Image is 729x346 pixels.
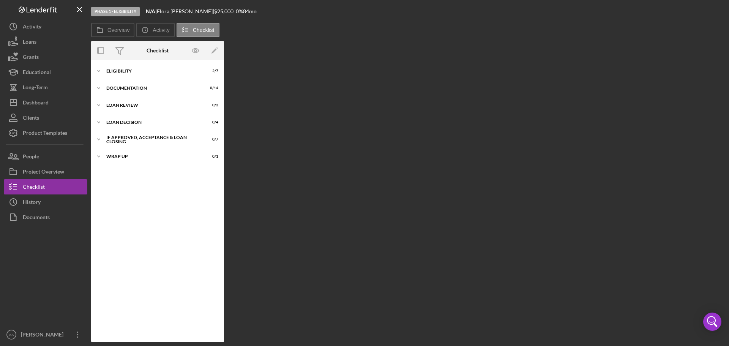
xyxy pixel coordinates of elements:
div: Project Overview [23,164,64,181]
button: Product Templates [4,125,87,141]
div: Dashboard [23,95,49,112]
div: History [23,194,41,212]
div: Long-Term [23,80,48,97]
button: Clients [4,110,87,125]
button: Grants [4,49,87,65]
div: Checklist [23,179,45,196]
div: 0 % [236,8,243,14]
div: Open Intercom Messenger [703,313,721,331]
div: Loans [23,34,36,51]
div: 84 mo [243,8,257,14]
button: AA[PERSON_NAME] [4,327,87,342]
div: Documentation [106,86,199,90]
div: Loan Review [106,103,199,107]
button: Project Overview [4,164,87,179]
div: Grants [23,49,39,66]
label: Activity [153,27,169,33]
div: 0 / 7 [205,137,218,142]
div: Clients [23,110,39,127]
div: | [146,8,157,14]
div: Loan decision [106,120,199,125]
label: Checklist [193,27,215,33]
div: Product Templates [23,125,67,142]
div: 0 / 14 [205,86,218,90]
button: Overview [91,23,134,37]
button: Educational [4,65,87,80]
button: Loans [4,34,87,49]
button: Checklist [4,179,87,194]
div: Phase 1 - Eligibility [91,7,140,16]
button: Checklist [177,23,219,37]
div: 0 / 1 [205,154,218,159]
div: Eligibility [106,69,199,73]
div: Wrap up [106,154,199,159]
div: Activity [23,19,41,36]
button: Activity [4,19,87,34]
span: $25,000 [214,8,234,14]
div: Flora [PERSON_NAME] | [157,8,214,14]
button: Activity [136,23,174,37]
button: People [4,149,87,164]
div: Educational [23,65,51,82]
div: [PERSON_NAME] [19,327,68,344]
button: History [4,194,87,210]
div: 0 / 4 [205,120,218,125]
button: Long-Term [4,80,87,95]
div: 0 / 2 [205,103,218,107]
text: AA [9,333,14,337]
label: Overview [107,27,129,33]
button: Documents [4,210,87,225]
div: 2 / 7 [205,69,218,73]
div: If approved, acceptance & loan closing [106,135,199,144]
div: People [23,149,39,166]
div: Documents [23,210,50,227]
button: Dashboard [4,95,87,110]
div: Checklist [147,47,169,54]
b: N/A [146,8,155,14]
